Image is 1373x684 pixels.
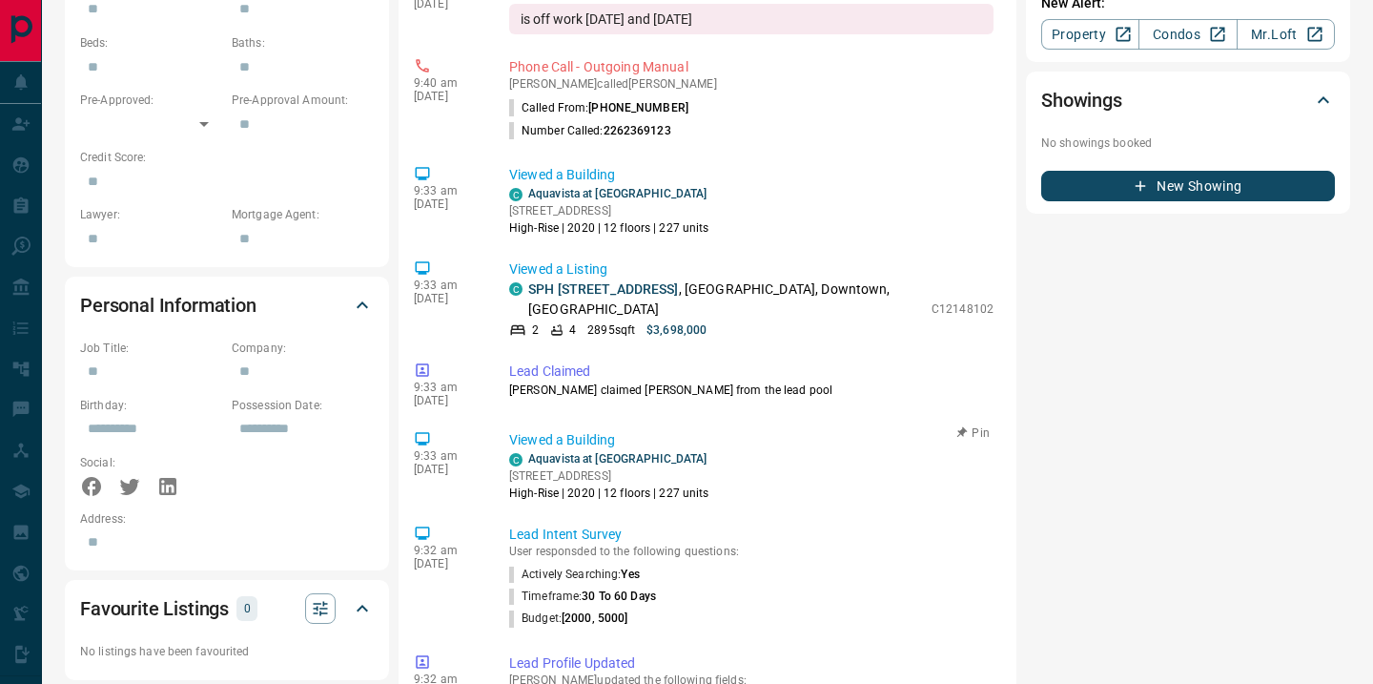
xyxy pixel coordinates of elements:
[569,321,576,339] p: 4
[509,453,523,466] div: condos.ca
[604,124,671,137] span: 2262369123
[232,92,374,109] p: Pre-Approval Amount:
[80,206,222,223] p: Lawyer:
[509,467,709,485] p: [STREET_ADDRESS]
[509,545,994,558] p: User responsded to the following questions:
[1237,19,1335,50] a: Mr.Loft
[946,425,1001,442] button: Pin
[509,99,688,116] p: Called From:
[509,165,994,185] p: Viewed a Building
[528,280,922,320] p: , [GEOGRAPHIC_DATA], Downtown, [GEOGRAPHIC_DATA]
[80,397,222,414] p: Birthday:
[509,362,994,382] p: Lead Claimed
[509,202,709,219] p: [STREET_ADDRESS]
[232,340,374,357] p: Company:
[509,4,994,34] div: is off work [DATE] and [DATE]
[509,259,994,280] p: Viewed a Listing
[509,653,994,674] p: Lead Profile Updated
[414,394,481,407] p: [DATE]
[414,381,481,394] p: 9:33 am
[80,149,374,166] p: Credit Score:
[509,77,994,91] p: [PERSON_NAME] called [PERSON_NAME]
[232,34,374,52] p: Baths:
[1138,19,1237,50] a: Condos
[80,586,374,632] div: Favourite Listings0
[528,187,707,200] a: Aquavista at [GEOGRAPHIC_DATA]
[80,510,374,528] p: Address:
[528,281,679,297] a: SPH [STREET_ADDRESS]
[80,282,374,328] div: Personal Information
[532,321,539,339] p: 2
[932,301,994,318] p: C12148102
[414,463,481,476] p: [DATE]
[414,449,481,463] p: 9:33 am
[414,90,481,103] p: [DATE]
[1041,19,1139,50] a: Property
[646,321,707,339] p: $3,698,000
[80,593,229,624] h2: Favourite Listings
[80,340,222,357] p: Job Title:
[242,598,252,619] p: 0
[509,57,994,77] p: Phone Call - Outgoing Manual
[509,382,994,399] p: [PERSON_NAME] claimed [PERSON_NAME] from the lead pool
[582,590,656,603] span: 30 to 60 days
[414,292,481,305] p: [DATE]
[80,643,374,660] p: No listings have been favourited
[80,454,222,471] p: Social:
[232,397,374,414] p: Possession Date:
[1041,135,1335,152] p: No showings booked
[80,92,222,109] p: Pre-Approved:
[509,219,709,237] p: High-Rise | 2020 | 12 floors | 227 units
[1041,171,1335,201] button: New Showing
[80,34,222,52] p: Beds:
[414,557,481,570] p: [DATE]
[562,611,628,625] span: [2000, 5000]
[414,279,481,292] p: 9:33 am
[588,101,688,114] span: [PHONE_NUMBER]
[528,452,707,466] a: Aquavista at [GEOGRAPHIC_DATA]
[509,282,523,296] div: condos.ca
[509,430,994,450] p: Viewed a Building
[509,589,656,605] p: timeframe :
[80,290,256,321] h2: Personal Information
[509,611,627,627] p: budget :
[509,188,523,201] div: condos.ca
[509,485,709,502] p: High-Rise | 2020 | 12 floors | 227 units
[414,197,481,211] p: [DATE]
[509,567,640,583] p: actively searching :
[621,568,639,581] span: Yes
[587,321,635,339] p: 2895 sqft
[1041,77,1335,123] div: Showings
[414,76,481,90] p: 9:40 am
[232,206,374,223] p: Mortgage Agent:
[509,122,671,139] p: Number Called:
[509,525,994,545] p: Lead Intent Survey
[414,184,481,197] p: 9:33 am
[1041,85,1122,115] h2: Showings
[414,544,481,557] p: 9:32 am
